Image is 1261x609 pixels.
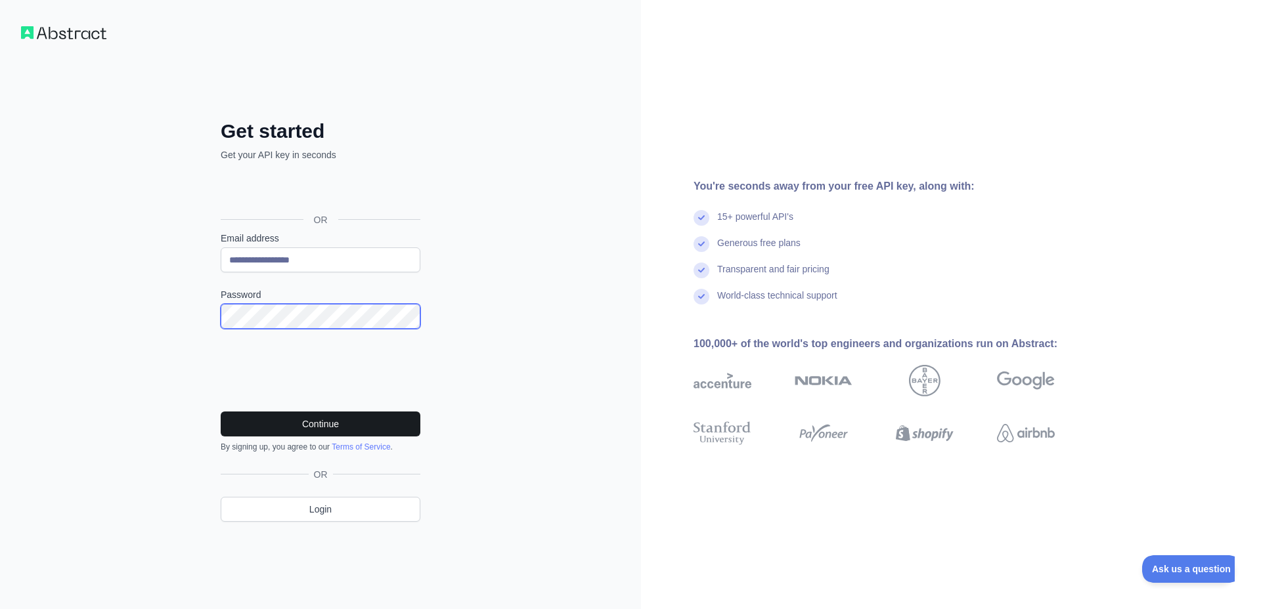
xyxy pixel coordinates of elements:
img: payoneer [795,419,852,448]
img: check mark [694,236,709,252]
img: nokia [795,365,852,396]
img: check mark [694,262,709,278]
button: Continue [221,411,420,436]
iframe: Toggle Customer Support [1142,555,1235,583]
label: Password [221,288,420,301]
span: OR [309,468,333,481]
div: You're seconds away from your free API key, along with: [694,178,1097,194]
img: google [997,365,1055,396]
div: Transparent and fair pricing [717,262,830,289]
div: 100,000+ of the world's top engineers and organizations run on Abstract: [694,336,1097,352]
div: 15+ powerful API's [717,210,793,236]
img: check mark [694,210,709,226]
img: Workflow [21,26,106,39]
img: airbnb [997,419,1055,448]
div: World-class technical support [717,289,837,315]
div: Generous free plans [717,236,801,262]
a: Login [221,497,420,522]
p: Get your API key in seconds [221,148,420,161]
img: bayer [909,365,940,396]
a: Terms of Service [332,442,390,451]
div: Sign in with Google. Opens in new tab [221,176,418,205]
label: Email address [221,232,420,245]
img: shopify [896,419,954,448]
iframe: reCAPTCHA [221,345,420,396]
h2: Get started [221,119,420,143]
img: stanford university [694,419,751,448]
iframe: Sign in with Google Button [214,176,424,205]
img: check mark [694,289,709,304]
div: By signing up, you agree to our . [221,442,420,452]
span: OR [303,213,338,226]
img: accenture [694,365,751,396]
